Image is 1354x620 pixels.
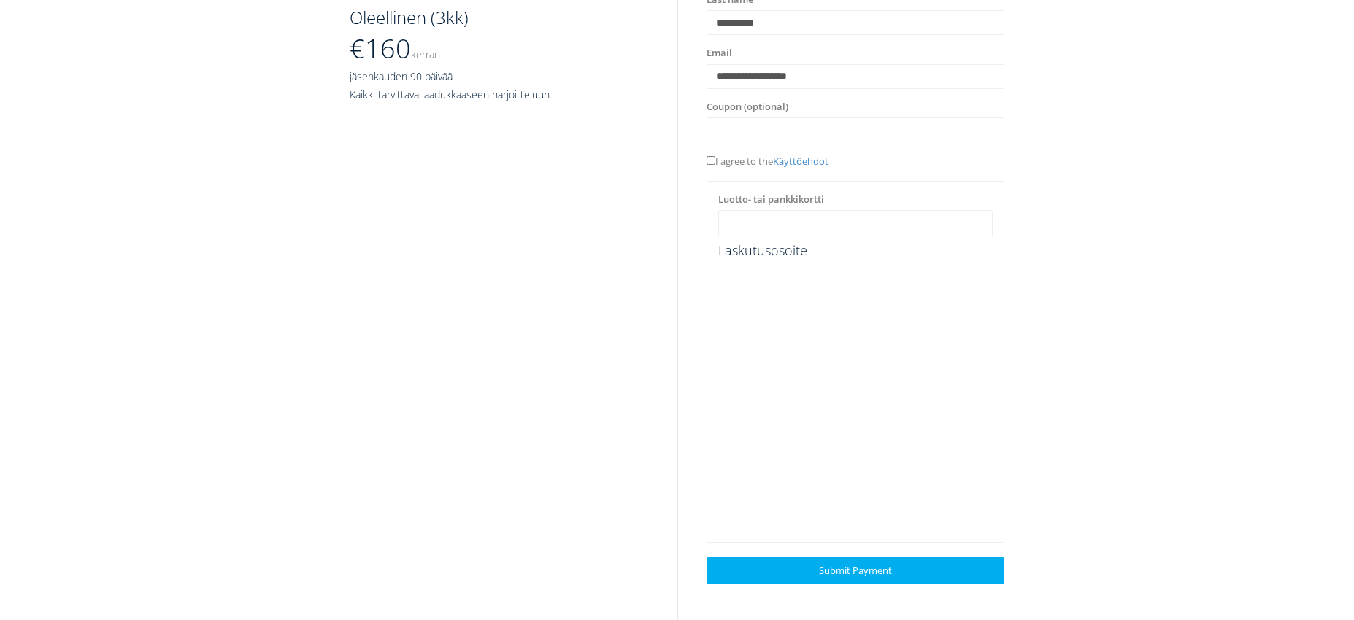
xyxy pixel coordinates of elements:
[350,8,648,27] h3: Oleellinen (3kk)
[707,46,732,61] label: Email
[718,193,824,207] label: Luotto- tai pankkikortti
[350,89,648,100] h5: Kaikki tarvittava laadukkaaseen harjoitteluun.
[411,47,440,61] small: Kerran
[707,557,1005,584] a: Submit Payment
[773,155,828,168] a: Käyttöehdot
[715,263,996,534] iframe: Turvallinen osoitteen syötekehys
[707,155,828,168] span: I agree to the
[728,217,984,230] iframe: Suojattu korttimaksun syöttökehys
[350,71,648,82] h5: jäsenkauden 90 päivää
[707,100,788,115] label: Coupon (optional)
[350,31,440,66] span: €160
[718,244,993,258] h4: Laskutusosoite
[819,564,892,577] span: Submit Payment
